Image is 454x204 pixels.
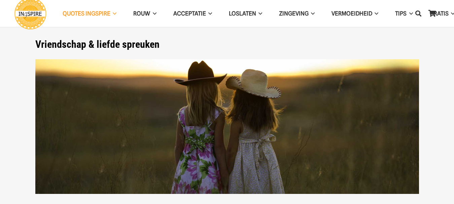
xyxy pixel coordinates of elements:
[35,38,419,50] h1: Vriendschap & liefde spreuken
[309,5,315,22] span: Zingeving Menu
[271,5,323,22] a: ZingevingZingeving Menu
[279,10,309,17] span: Zingeving
[35,59,419,194] img: De mooiste spreuken over vriendschap om te delen! - Bekijk de mooiste vriendschaps quotes van Ing...
[407,5,413,22] span: TIPS Menu
[110,5,116,22] span: QUOTES INGSPIRE Menu
[150,5,156,22] span: ROUW Menu
[165,5,220,22] a: AcceptatieAcceptatie Menu
[220,5,271,22] a: LoslatenLoslaten Menu
[412,5,425,22] a: Zoeken
[430,10,449,17] span: GRATIS
[133,10,150,17] span: ROUW
[63,10,110,17] span: QUOTES INGSPIRE
[206,5,212,22] span: Acceptatie Menu
[229,10,256,17] span: Loslaten
[125,5,165,22] a: ROUWROUW Menu
[331,10,372,17] span: VERMOEIDHEID
[173,10,206,17] span: Acceptatie
[323,5,387,22] a: VERMOEIDHEIDVERMOEIDHEID Menu
[387,5,421,22] a: TIPSTIPS Menu
[256,5,262,22] span: Loslaten Menu
[54,5,125,22] a: QUOTES INGSPIREQUOTES INGSPIRE Menu
[395,10,407,17] span: TIPS
[372,5,378,22] span: VERMOEIDHEID Menu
